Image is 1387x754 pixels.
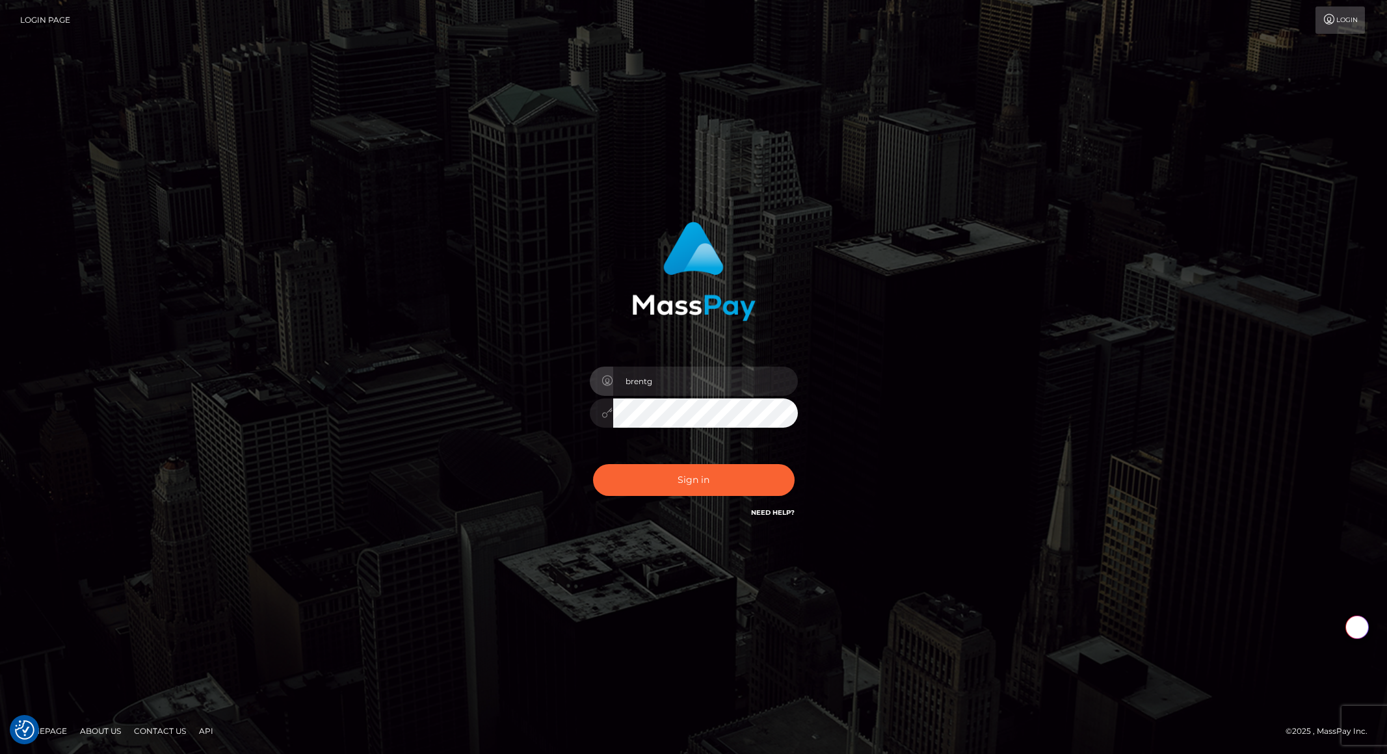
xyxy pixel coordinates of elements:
a: About Us [75,721,126,741]
a: Homepage [14,721,72,741]
button: Sign in [593,464,795,496]
input: Username... [613,367,798,396]
a: Contact Us [129,721,191,741]
a: Login [1315,6,1365,34]
img: Revisit consent button [15,720,34,740]
a: Login Page [20,6,70,34]
div: © 2025 , MassPay Inc. [1286,724,1377,738]
a: API [194,721,218,741]
img: MassPay Login [632,222,756,321]
a: Need Help? [751,508,795,517]
button: Consent Preferences [15,720,34,740]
